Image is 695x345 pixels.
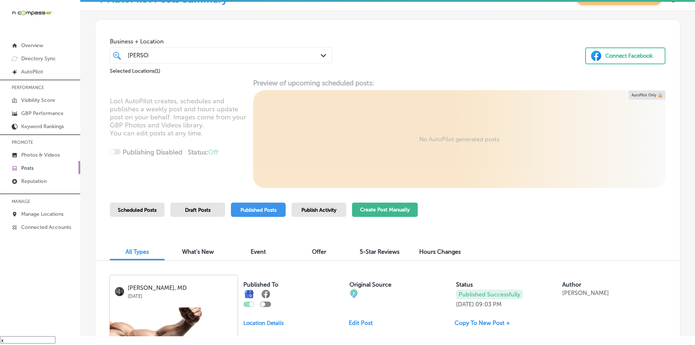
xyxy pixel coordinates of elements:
p: Posts [21,165,34,171]
span: Draft Posts [185,207,211,213]
img: 660ab0bf-5cc7-4cb8-ba1c-48b5ae0f18e60NCTV_CLogo_TV_Black_-500x88.png [12,9,52,16]
p: Directory Sync [21,55,56,62]
a: Edit Post [349,319,379,326]
button: Create Post Manually [352,203,418,217]
p: Selected Locations ( 1 ) [110,65,160,74]
p: Reputation [21,178,47,184]
p: Visibility Score [21,97,55,103]
p: Overview [21,42,43,49]
span: Event [251,248,266,255]
label: Original Source [350,281,391,288]
img: cba84b02adce74ede1fb4a8549a95eca.png [350,290,358,298]
span: Publish Activity [301,207,336,213]
p: Manage Locations [21,211,63,217]
a: Copy To New Post + [455,319,516,326]
p: [PERSON_NAME], MD [128,285,232,291]
p: GBP Performance [21,110,63,116]
p: [PERSON_NAME] [562,290,609,296]
p: [DATE] [456,301,474,308]
span: Hours Changes [419,248,461,255]
p: Connected Accounts [21,224,71,230]
p: AutoPilot [21,69,43,75]
p: [DATE] [128,291,232,299]
span: What's New [182,248,214,255]
button: Connect Facebook [585,47,665,64]
span: Offer [312,248,326,255]
p: Location Details [243,320,284,326]
p: Keyword Rankings [21,123,64,130]
label: Status [456,281,473,288]
span: 5-Star Reviews [360,248,399,255]
span: Scheduled Posts [118,207,157,213]
label: Published To [243,281,278,288]
span: All Types [126,248,149,255]
span: Business + Location [110,38,332,45]
span: Published Posts [240,207,277,213]
p: Published Successfully [456,290,523,299]
img: logo [115,287,124,296]
p: Photos & Videos [21,152,60,158]
label: Author [562,281,581,288]
div: Connect Facebook [605,50,653,61]
p: 09:03 PM [475,301,502,308]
